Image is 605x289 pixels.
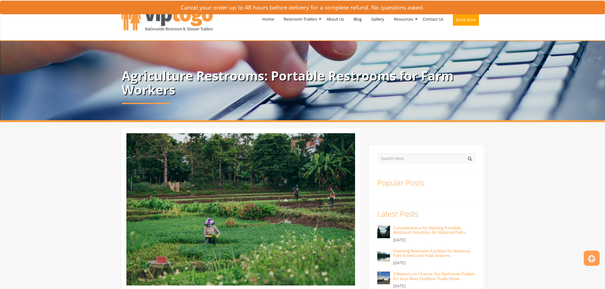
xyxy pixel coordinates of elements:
a: Blog [349,3,366,36]
a: Restroom Trailers [279,3,322,36]
p: Agriculture Restrooms: Portable Restrooms for Farm Workers [122,69,484,97]
h3: Latest Posts [377,210,476,218]
h3: Popular Posts [377,179,476,187]
a: About Us [322,3,349,36]
input: Search Here [377,153,476,163]
img: Considerations for Renting Portable Restroom Solutions for National Parks - VIPTOGO [377,226,390,238]
img: Farm workers on a field needs the best farm portable restrooms [126,133,355,286]
img: 5 Reasons to Choose Our Restroom Trailers for Your Next Outdoor Trade Show - VIPTOGO [377,272,390,284]
a: Considerations for Renting Portable Restroom Solutions for National Parks [393,225,466,235]
button: Book Now [453,14,479,26]
a: Home [258,3,279,36]
a: Gallery [366,3,389,36]
img: VIPTOGO [122,4,213,30]
img: Planning Restroom Facilities for National Park Events and Peak Seasons - VIPTOGO [377,249,390,261]
a: 5 Reasons to Choose Our Restroom Trailers for Your Next Outdoor Trade Show [393,271,475,281]
p: [DATE] [393,236,476,244]
a: Resources [389,3,418,36]
a: Contact Us [418,3,448,36]
a: Book Now [448,3,484,39]
p: [DATE] [393,259,476,267]
a: Planning Restroom Facilities for National Park Events and Peak Seasons [393,248,470,258]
